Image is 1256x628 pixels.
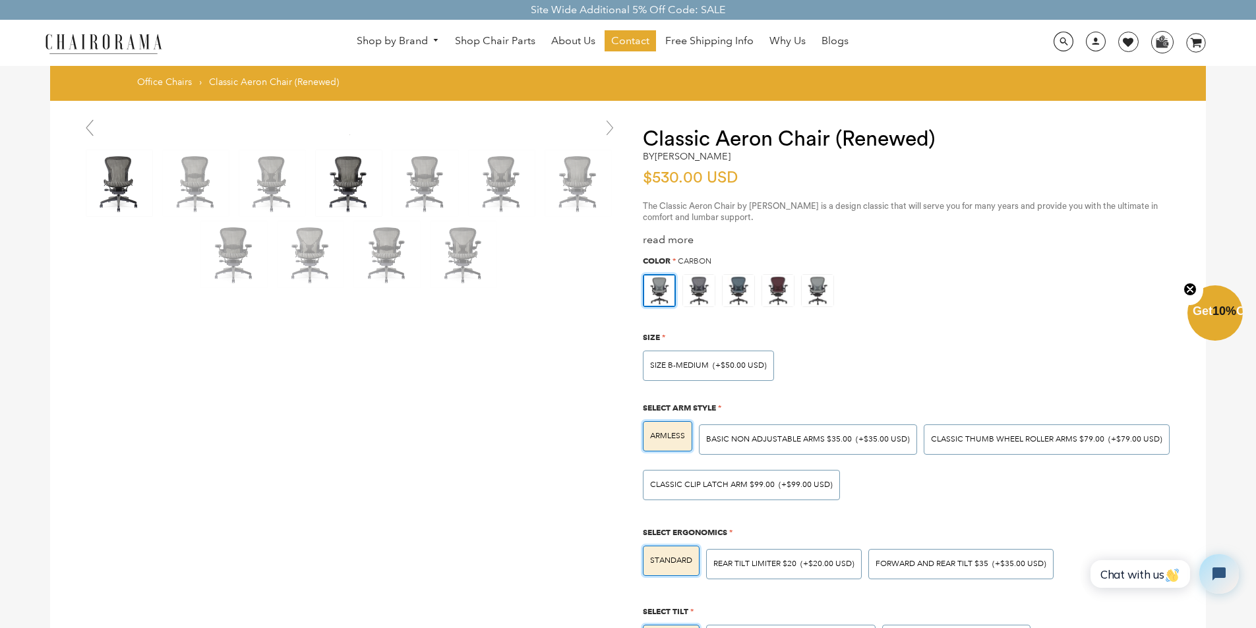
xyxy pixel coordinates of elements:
span: 10% [1212,304,1236,318]
img: Classic Aeron Chair (Renewed) - chairorama [545,150,611,216]
span: Classic Aeron Chair (Renewed) [209,76,339,88]
span: (+$20.00 USD) [800,560,854,568]
span: Contact [611,34,649,48]
nav: breadcrumbs [137,76,344,94]
a: Shop by Brand [350,31,446,51]
span: (+$50.00 USD) [713,362,767,370]
span: Rear Tilt Limiter $20 [713,559,796,569]
span: STANDARD [650,556,692,565]
img: Classic Aeron Chair (Renewed) - chairorama [278,221,344,287]
img: Classic Aeron Chair (Renewed) - chairorama [349,134,350,135]
span: (+$35.00 USD) [992,560,1046,568]
a: Contact [605,30,656,51]
img: Classic Aeron Chair (Renewed) - chairorama [201,221,267,287]
a: Blogs [815,30,855,51]
span: BASIC NON ADJUSTABLE ARMS $35.00 [706,434,852,444]
span: Blogs [822,34,849,48]
span: Carbon [678,256,711,266]
img: https://apo-admin.mageworx.com/front/img/chairorama.myshopify.com/f0a8248bab2644c909809aada6fe08d... [762,275,794,306]
img: Classic Aeron Chair (Renewed) - chairorama [239,150,305,216]
span: Free Shipping Info [665,34,754,48]
span: Select Tilt [643,606,688,616]
h1: Classic Aeron Chair (Renewed) [643,127,1180,151]
img: https://apo-admin.mageworx.com/front/img/chairorama.myshopify.com/ae6848c9e4cbaa293e2d516f385ec6e... [644,275,674,306]
span: (+$35.00 USD) [856,436,910,443]
span: Classic Thumb Wheel Roller Arms $79.00 [931,434,1104,444]
span: (+$79.00 USD) [1108,436,1162,443]
img: https://apo-admin.mageworx.com/front/img/chairorama.myshopify.com/ae6848c9e4cbaa293e2d516f385ec6e... [802,275,833,306]
img: chairorama [38,32,169,55]
img: Classic Aeron Chair (Renewed) - chairorama [354,221,420,287]
span: Shop Chair Parts [455,34,535,48]
span: Forward And Rear Tilt $35 [876,559,988,569]
span: Select Ergonomics [643,527,727,537]
a: About Us [545,30,602,51]
a: Shop Chair Parts [448,30,542,51]
span: › [199,76,202,88]
a: Office Chairs [137,76,192,88]
img: https://apo-admin.mageworx.com/front/img/chairorama.myshopify.com/934f279385142bb1386b89575167202... [723,275,754,306]
span: Get Off [1193,304,1253,318]
span: Color [643,256,671,266]
span: Why Us [769,34,806,48]
button: Close teaser [1177,275,1203,305]
span: SIZE B-MEDIUM [650,360,709,370]
span: About Us [551,34,595,48]
iframe: Tidio Chat [1080,543,1250,605]
span: $530.00 USD [643,170,738,186]
img: Classic Aeron Chair (Renewed) - chairorama [163,150,229,216]
img: Classic Aeron Chair (Renewed) - chairorama [316,150,382,216]
span: ARMLESS [650,431,685,441]
nav: DesktopNavigation [225,30,980,55]
span: Size [643,332,660,342]
img: Classic Aeron Chair (Renewed) - chairorama [469,150,535,216]
img: https://apo-admin.mageworx.com/front/img/chairorama.myshopify.com/f520d7dfa44d3d2e85a5fe9a0a95ca9... [683,275,715,306]
a: Classic Aeron Chair (Renewed) - chairorama [349,127,350,140]
span: (+$99.00 USD) [779,481,833,489]
a: Why Us [763,30,812,51]
img: Classic Aeron Chair (Renewed) - chairorama [431,221,496,287]
div: read more [643,233,1180,247]
a: Free Shipping Info [659,30,760,51]
span: The Classic Aeron Chair by [PERSON_NAME] is a design classic that will serve you for many years a... [643,202,1158,221]
img: WhatsApp_Image_2024-07-12_at_16.23.01.webp [1152,32,1172,51]
img: Classic Aeron Chair (Renewed) - chairorama [86,150,152,216]
img: Classic Aeron Chair (Renewed) - chairorama [392,150,458,216]
div: Get10%OffClose teaser [1187,287,1243,342]
span: Select Arm Style [643,403,716,413]
span: Classic Clip Latch Arm $99.00 [650,480,775,490]
h2: by [643,151,731,162]
a: [PERSON_NAME] [655,150,731,162]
